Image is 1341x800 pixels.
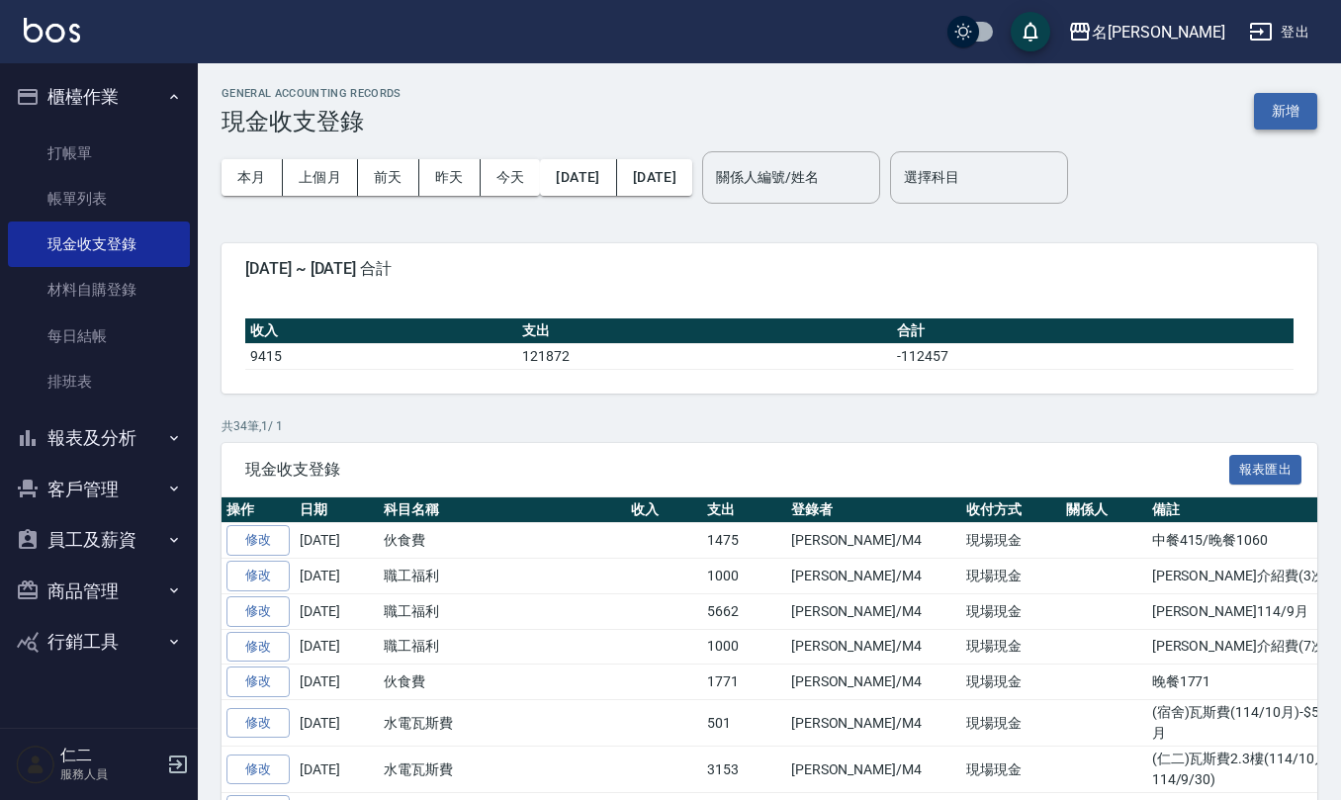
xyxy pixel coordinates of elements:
[1254,101,1317,120] a: 新增
[481,159,541,196] button: 今天
[540,159,616,196] button: [DATE]
[702,593,786,629] td: 5662
[1060,12,1233,52] button: 名[PERSON_NAME]
[1061,497,1147,523] th: 關係人
[786,523,961,559] td: [PERSON_NAME]/M4
[379,665,626,700] td: 伙食費
[702,523,786,559] td: 1475
[379,593,626,629] td: 職工福利
[961,523,1061,559] td: 現場現金
[702,747,786,793] td: 3153
[8,313,190,359] a: 每日結帳
[1254,93,1317,130] button: 新增
[8,131,190,176] a: 打帳單
[222,497,295,523] th: 操作
[1092,20,1225,44] div: 名[PERSON_NAME]
[295,629,379,665] td: [DATE]
[379,497,626,523] th: 科目名稱
[60,746,161,765] h5: 仁二
[226,561,290,591] a: 修改
[226,755,290,785] a: 修改
[8,412,190,464] button: 報表及分析
[892,343,1294,369] td: -112457
[226,708,290,739] a: 修改
[226,596,290,627] a: 修改
[517,343,893,369] td: 121872
[295,700,379,747] td: [DATE]
[786,747,961,793] td: [PERSON_NAME]/M4
[295,665,379,700] td: [DATE]
[222,159,283,196] button: 本月
[295,593,379,629] td: [DATE]
[8,267,190,312] a: 材料自購登錄
[961,665,1061,700] td: 現場現金
[702,665,786,700] td: 1771
[222,108,402,135] h3: 現金收支登錄
[222,417,1317,435] p: 共 34 筆, 1 / 1
[961,593,1061,629] td: 現場現金
[786,593,961,629] td: [PERSON_NAME]/M4
[245,343,517,369] td: 9415
[702,559,786,594] td: 1000
[379,747,626,793] td: 水電瓦斯費
[1229,459,1302,478] a: 報表匯出
[295,559,379,594] td: [DATE]
[8,359,190,404] a: 排班表
[379,700,626,747] td: 水電瓦斯費
[222,87,402,100] h2: GENERAL ACCOUNTING RECORDS
[16,745,55,784] img: Person
[245,460,1229,480] span: 現金收支登錄
[8,222,190,267] a: 現金收支登錄
[786,665,961,700] td: [PERSON_NAME]/M4
[8,616,190,667] button: 行銷工具
[8,566,190,617] button: 商品管理
[358,159,419,196] button: 前天
[60,765,161,783] p: 服務人員
[1229,455,1302,486] button: 報表匯出
[1011,12,1050,51] button: save
[961,700,1061,747] td: 現場現金
[379,629,626,665] td: 職工福利
[283,159,358,196] button: 上個月
[617,159,692,196] button: [DATE]
[419,159,481,196] button: 昨天
[8,176,190,222] a: 帳單列表
[961,497,1061,523] th: 收付方式
[786,629,961,665] td: [PERSON_NAME]/M4
[245,318,517,344] th: 收入
[626,497,702,523] th: 收入
[295,747,379,793] td: [DATE]
[8,514,190,566] button: 員工及薪資
[702,497,786,523] th: 支出
[786,700,961,747] td: [PERSON_NAME]/M4
[226,525,290,556] a: 修改
[1241,14,1317,50] button: 登出
[245,259,1294,279] span: [DATE] ~ [DATE] 合計
[702,700,786,747] td: 501
[702,629,786,665] td: 1000
[786,497,961,523] th: 登錄者
[24,18,80,43] img: Logo
[379,559,626,594] td: 職工福利
[517,318,893,344] th: 支出
[8,464,190,515] button: 客戶管理
[8,71,190,123] button: 櫃檯作業
[892,318,1294,344] th: 合計
[961,747,1061,793] td: 現場現金
[295,523,379,559] td: [DATE]
[226,667,290,697] a: 修改
[295,497,379,523] th: 日期
[379,523,626,559] td: 伙食費
[961,559,1061,594] td: 現場現金
[786,559,961,594] td: [PERSON_NAME]/M4
[226,632,290,663] a: 修改
[961,629,1061,665] td: 現場現金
